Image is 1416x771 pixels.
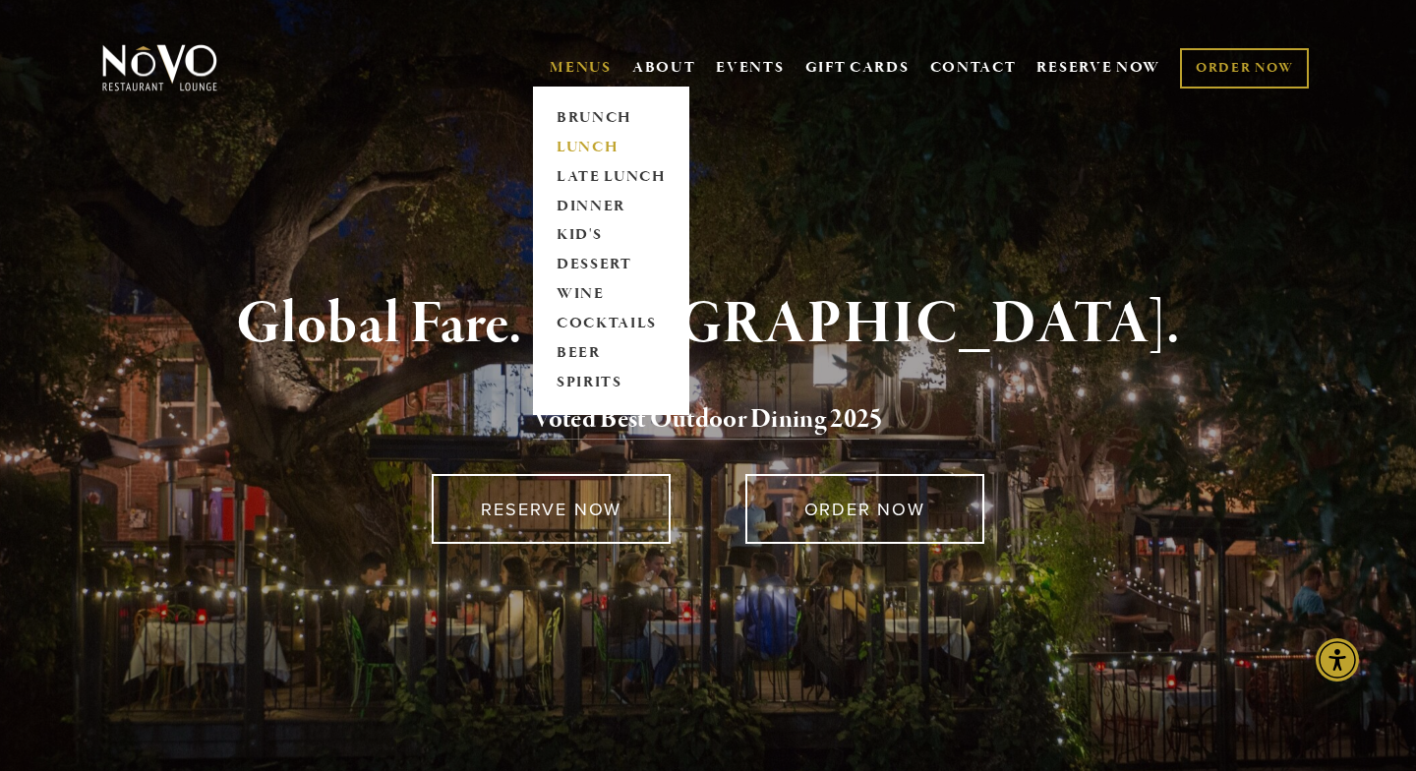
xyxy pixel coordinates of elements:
a: ABOUT [632,58,696,78]
a: DESSERT [550,251,673,280]
a: BEER [550,339,673,369]
a: DINNER [550,192,673,221]
a: COCKTAILS [550,310,673,339]
h2: 5 [135,399,1281,441]
a: KID'S [550,221,673,251]
a: WINE [550,280,673,310]
div: Accessibility Menu [1316,638,1359,682]
a: RESERVE NOW [432,474,671,544]
a: ORDER NOW [745,474,984,544]
a: LATE LUNCH [550,162,673,192]
a: RESERVE NOW [1036,49,1160,87]
a: Voted Best Outdoor Dining 202 [533,402,869,440]
strong: Global Fare. [GEOGRAPHIC_DATA]. [236,287,1179,362]
a: GIFT CARDS [805,49,910,87]
a: LUNCH [550,133,673,162]
a: CONTACT [930,49,1017,87]
img: Novo Restaurant &amp; Lounge [98,43,221,92]
a: BRUNCH [550,103,673,133]
a: SPIRITS [550,369,673,398]
a: EVENTS [716,58,784,78]
a: ORDER NOW [1180,48,1309,89]
a: MENUS [550,58,612,78]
